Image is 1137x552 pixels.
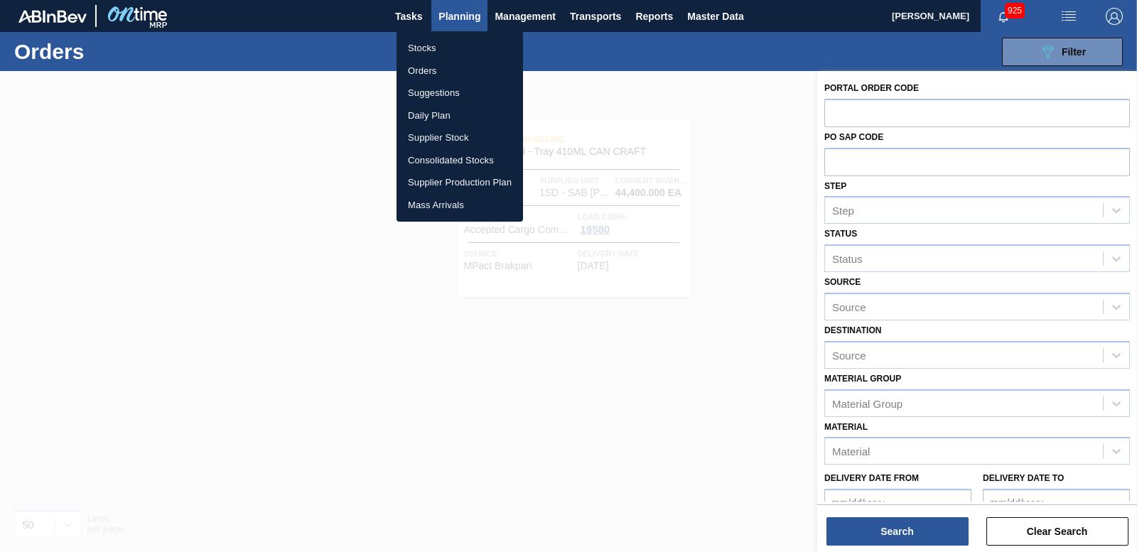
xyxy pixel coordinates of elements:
[397,104,523,127] a: Daily Plan
[397,37,523,60] a: Stocks
[397,171,523,194] a: Supplier Production Plan
[397,149,523,172] a: Consolidated Stocks
[397,194,523,217] a: Mass Arrivals
[397,82,523,104] a: Suggestions
[397,126,523,149] a: Supplier Stock
[397,60,523,82] a: Orders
